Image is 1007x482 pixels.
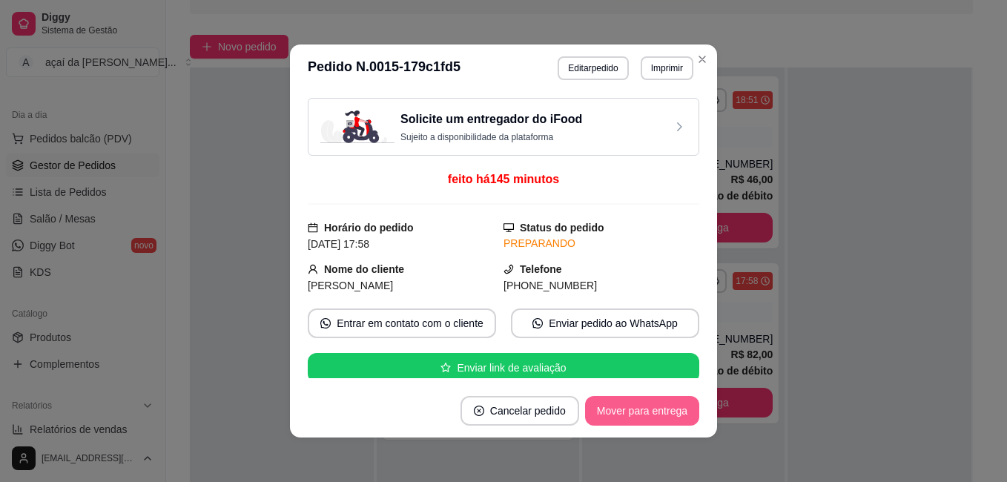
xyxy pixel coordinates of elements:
[460,396,579,426] button: close-circleCancelar pedido
[532,318,543,329] span: whats-app
[308,308,496,338] button: whats-appEntrar em contato com o cliente
[520,222,604,234] strong: Status do pedido
[585,396,699,426] button: Mover para entrega
[503,280,597,291] span: [PHONE_NUMBER]
[308,56,460,80] h3: Pedido N. 0015-179c1fd5
[440,363,451,373] span: star
[558,56,628,80] button: Editarpedido
[641,56,693,80] button: Imprimir
[320,110,394,143] img: delivery-image
[308,280,393,291] span: [PERSON_NAME]
[400,110,582,128] h3: Solicite um entregador do iFood
[503,264,514,274] span: phone
[511,308,699,338] button: whats-appEnviar pedido ao WhatsApp
[474,406,484,416] span: close-circle
[308,264,318,274] span: user
[448,173,559,185] span: feito há 145 minutos
[503,236,699,251] div: PREPARANDO
[320,318,331,329] span: whats-app
[308,222,318,233] span: calendar
[308,238,369,250] span: [DATE] 17:58
[690,47,714,71] button: Close
[400,131,582,143] p: Sujeito a disponibilidade da plataforma
[324,222,414,234] strong: Horário do pedido
[308,353,699,383] button: starEnviar link de avaliação
[324,263,404,275] strong: Nome do cliente
[520,263,562,275] strong: Telefone
[503,222,514,233] span: desktop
